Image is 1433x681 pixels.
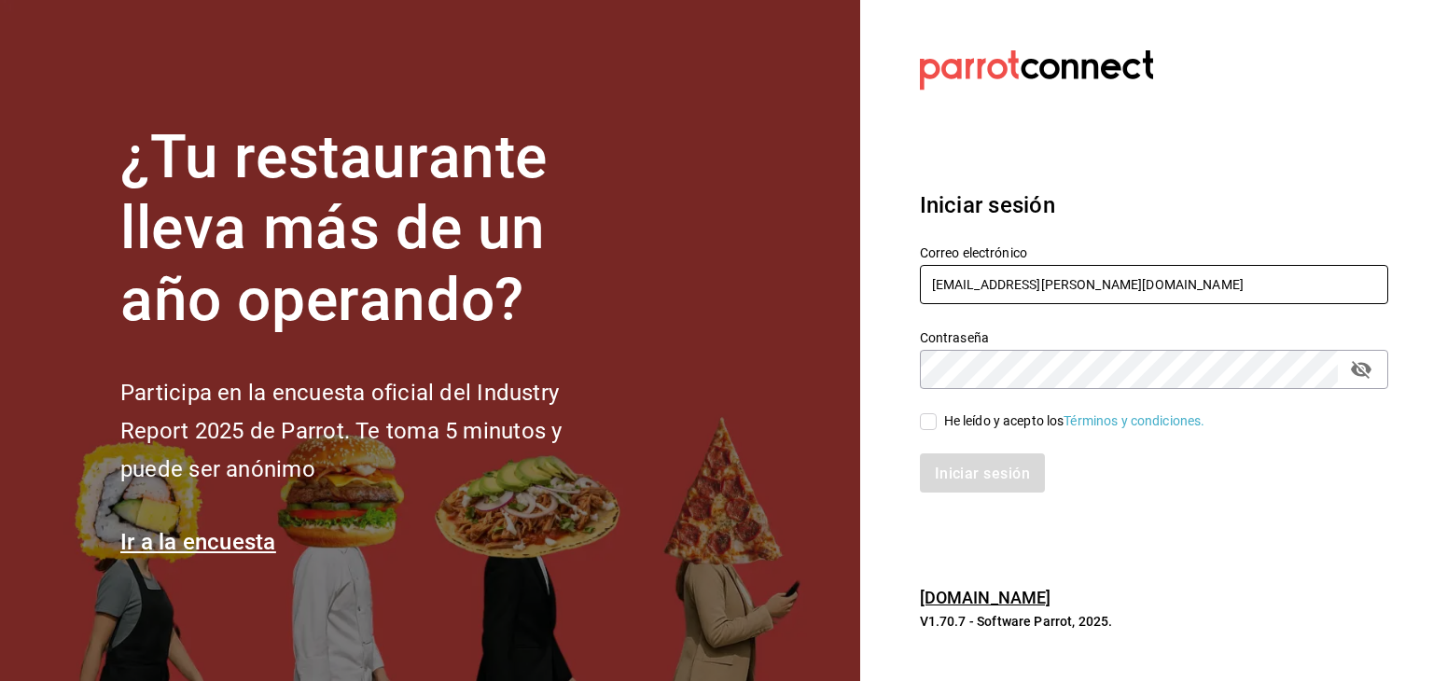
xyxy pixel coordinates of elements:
font: ¿Tu restaurante lleva más de un año operando? [120,122,548,336]
a: [DOMAIN_NAME] [920,588,1051,607]
font: Participa en la encuesta oficial del Industry Report 2025 de Parrot. Te toma 5 minutos y puede se... [120,380,562,482]
font: Correo electrónico [920,244,1027,259]
font: V1.70.7 - Software Parrot, 2025. [920,614,1113,629]
a: Términos y condiciones. [1064,413,1204,428]
font: Contraseña [920,329,989,344]
font: He leído y acepto los [944,413,1064,428]
button: campo de contraseña [1345,354,1377,385]
a: Ir a la encuesta [120,529,276,555]
font: Iniciar sesión [920,192,1055,218]
input: Ingresa tu correo electrónico [920,265,1388,304]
